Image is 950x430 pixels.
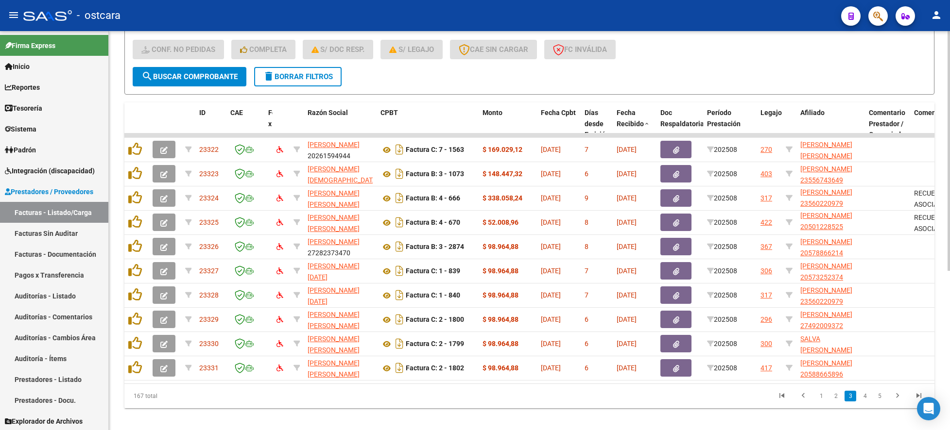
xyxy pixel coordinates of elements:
span: [PERSON_NAME] [PERSON_NAME] [308,335,360,354]
i: Descargar documento [393,360,406,376]
span: Explorador de Archivos [5,416,83,427]
button: Borrar Filtros [254,67,342,86]
datatable-header-cell: Doc Respaldatoria [656,102,703,156]
span: 23327 [199,267,219,275]
span: 9 [585,194,588,202]
button: CAE SIN CARGAR [450,40,537,59]
span: [PERSON_NAME][DEMOGRAPHIC_DATA] [PERSON_NAME] [308,165,379,195]
a: go to next page [888,391,907,401]
div: 317 [760,290,772,301]
span: [DATE] [617,364,637,372]
strong: $ 169.029,12 [483,146,522,153]
span: [PERSON_NAME] [PERSON_NAME] [308,189,360,208]
span: Afiliado [800,109,825,116]
span: 23331 [199,364,219,372]
div: 270 [760,144,772,155]
span: Fecha Cpbt [541,109,576,116]
span: [PERSON_NAME] [308,141,360,149]
span: Días desde Emisión [585,109,609,139]
span: SALVA [PERSON_NAME] 20530313655 [800,335,852,365]
span: 23323 [199,170,219,178]
button: S/ legajo [380,40,443,59]
span: 202508 [707,364,737,372]
span: Legajo [760,109,782,116]
div: 27241949481 [308,188,373,208]
i: Descargar documento [393,336,406,351]
span: 202508 [707,194,737,202]
span: [PERSON_NAME] [308,238,360,246]
div: 27245412865 [308,358,373,378]
strong: Factura C: 1 - 839 [406,267,460,275]
span: [PERSON_NAME] 23560220979 [800,286,852,305]
div: 417 [760,363,772,374]
span: 6 [585,364,588,372]
span: 23329 [199,315,219,323]
datatable-header-cell: ID [195,102,226,156]
span: [DATE] [541,194,561,202]
span: [DATE] [541,218,561,226]
span: 23322 [199,146,219,153]
div: 296 [760,314,772,325]
strong: $ 148.447,32 [483,170,522,178]
span: [DATE] [617,340,637,347]
datatable-header-cell: Afiliado [796,102,865,156]
div: 300 [760,338,772,349]
span: [DATE] [541,315,561,323]
span: Buscar Comprobante [141,72,238,81]
span: [DATE] [617,243,637,250]
span: 6 [585,340,588,347]
span: [DATE] [541,340,561,347]
span: 23324 [199,194,219,202]
span: 7 [585,146,588,153]
strong: Factura B: 3 - 2874 [406,243,464,251]
span: 202508 [707,170,737,178]
span: [DATE] [617,146,637,153]
span: 202508 [707,243,737,250]
span: 23325 [199,218,219,226]
strong: Factura B: 4 - 666 [406,195,460,202]
span: 202508 [707,340,737,347]
span: [DATE] [617,194,637,202]
div: 167 total [124,384,285,408]
span: Monto [483,109,502,116]
span: [DATE] [617,218,637,226]
span: [PERSON_NAME] 20588665896 [800,359,852,378]
datatable-header-cell: Comentario Prestador / Gerenciador [865,102,910,156]
span: Borrar Filtros [263,72,333,81]
span: Padrón [5,145,36,155]
span: [PERSON_NAME] 23560220979 [800,188,852,207]
a: 1 [815,391,827,401]
span: 202508 [707,267,737,275]
span: Conf. no pedidas [141,45,215,54]
span: Comentario Prestador / Gerenciador [869,109,907,139]
a: 3 [845,391,856,401]
div: 422 [760,217,772,228]
datatable-header-cell: Monto [479,102,537,156]
strong: $ 98.964,88 [483,267,518,275]
span: [PERSON_NAME] 27492009372 [800,311,852,330]
a: go to previous page [794,391,812,401]
span: S/ Doc Resp. [311,45,365,54]
span: [PERSON_NAME] 23556743649 [800,165,852,184]
span: 202508 [707,146,737,153]
span: [DATE] [541,267,561,275]
div: 306 [760,265,772,277]
span: 8 [585,243,588,250]
span: Fc. x [268,109,277,128]
span: 8 [585,218,588,226]
span: [PERSON_NAME] [PERSON_NAME] [308,359,360,378]
span: 202508 [707,315,737,323]
i: Descargar documento [393,190,406,206]
span: Prestadores / Proveedores [5,186,93,197]
span: 23326 [199,243,219,250]
span: Integración (discapacidad) [5,165,95,176]
strong: Factura C: 2 - 1799 [406,340,464,348]
span: [DATE] [541,170,561,178]
li: page 5 [872,388,887,404]
a: 2 [830,391,842,401]
i: Descargar documento [393,312,406,327]
span: Tesorería [5,103,42,114]
div: 20261594944 [308,139,373,160]
a: 4 [859,391,871,401]
strong: Factura C: 2 - 1800 [406,316,464,324]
